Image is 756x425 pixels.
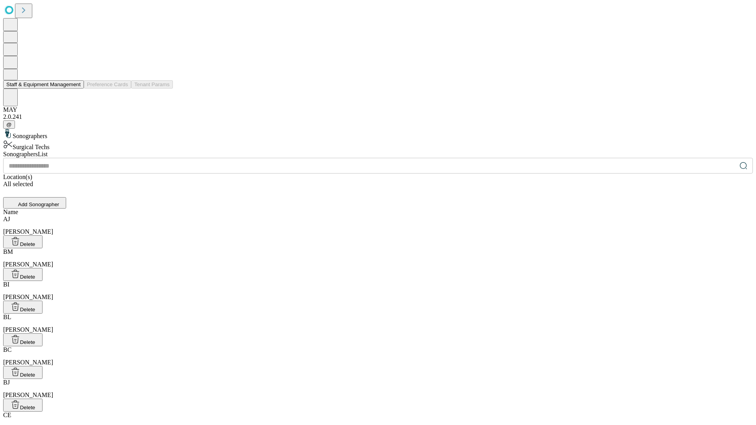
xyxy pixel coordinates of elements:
[3,113,753,120] div: 2.0.241
[3,216,10,222] span: AJ
[131,80,173,89] button: Tenant Params
[3,216,753,235] div: [PERSON_NAME]
[3,174,32,180] span: Location(s)
[3,120,15,129] button: @
[6,122,12,128] span: @
[3,248,753,268] div: [PERSON_NAME]
[3,80,84,89] button: Staff & Equipment Management
[3,379,753,399] div: [PERSON_NAME]
[3,235,43,248] button: Delete
[3,314,11,320] span: BL
[20,405,35,410] span: Delete
[20,339,35,345] span: Delete
[3,412,11,418] span: CE
[3,181,753,188] div: All selected
[3,151,753,158] div: Sonographers List
[3,399,43,412] button: Delete
[3,379,10,386] span: BJ
[3,366,43,379] button: Delete
[3,140,753,151] div: Surgical Techs
[3,346,753,366] div: [PERSON_NAME]
[3,346,11,353] span: BC
[18,201,59,207] span: Add Sonographer
[20,241,35,247] span: Delete
[3,333,43,346] button: Delete
[3,301,43,314] button: Delete
[3,106,753,113] div: MAY
[3,281,753,301] div: [PERSON_NAME]
[3,314,753,333] div: [PERSON_NAME]
[3,281,9,288] span: BI
[3,197,66,209] button: Add Sonographer
[3,268,43,281] button: Delete
[20,274,35,280] span: Delete
[3,129,753,140] div: Sonographers
[3,248,13,255] span: BM
[3,209,753,216] div: Name
[84,80,131,89] button: Preference Cards
[20,372,35,378] span: Delete
[20,307,35,312] span: Delete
